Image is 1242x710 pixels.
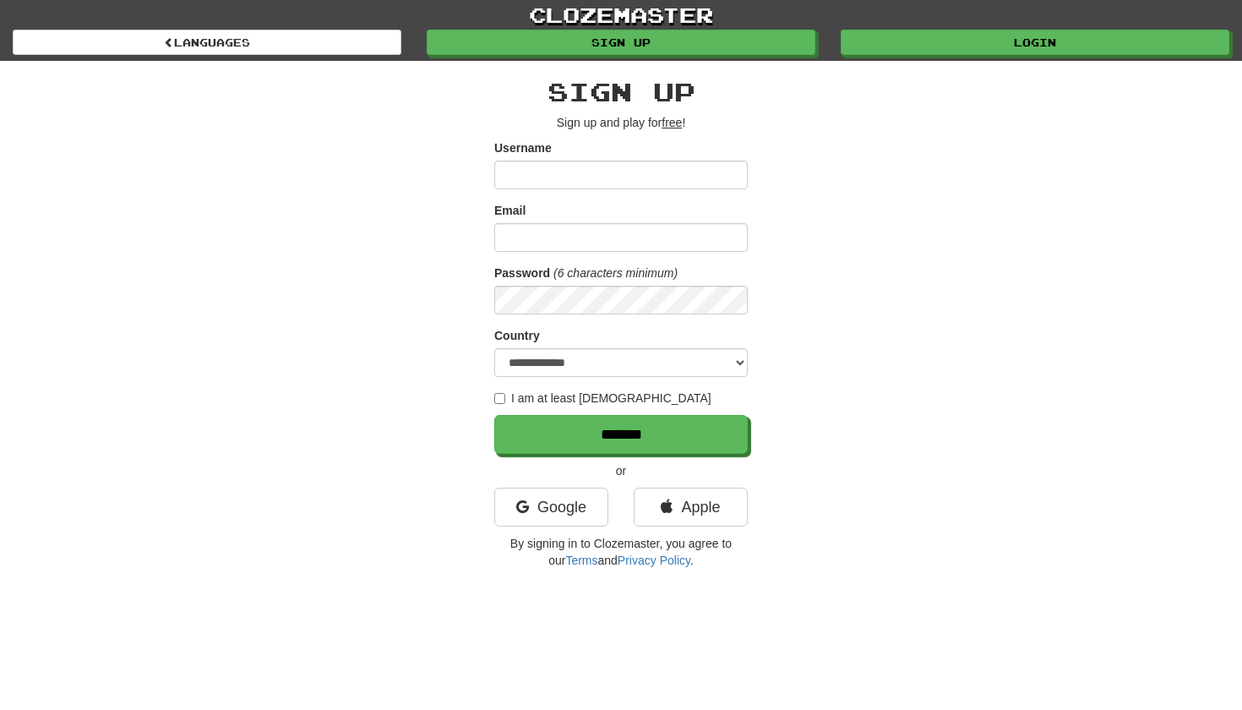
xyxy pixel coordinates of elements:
p: Sign up and play for ! [494,114,748,131]
label: Password [494,265,550,281]
a: Login [841,30,1229,55]
a: Sign up [427,30,815,55]
u: free [662,116,682,129]
a: Terms [565,554,597,567]
h2: Sign up [494,78,748,106]
p: or [494,462,748,479]
a: Privacy Policy [618,554,690,567]
input: I am at least [DEMOGRAPHIC_DATA] [494,393,505,404]
label: Email [494,202,526,219]
label: Username [494,139,552,156]
label: Country [494,327,540,344]
p: By signing in to Clozemaster, you agree to our and . [494,535,748,569]
label: I am at least [DEMOGRAPHIC_DATA] [494,390,711,407]
a: Apple [634,488,748,527]
a: Google [494,488,608,527]
a: Languages [13,30,401,55]
em: (6 characters minimum) [553,266,678,280]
